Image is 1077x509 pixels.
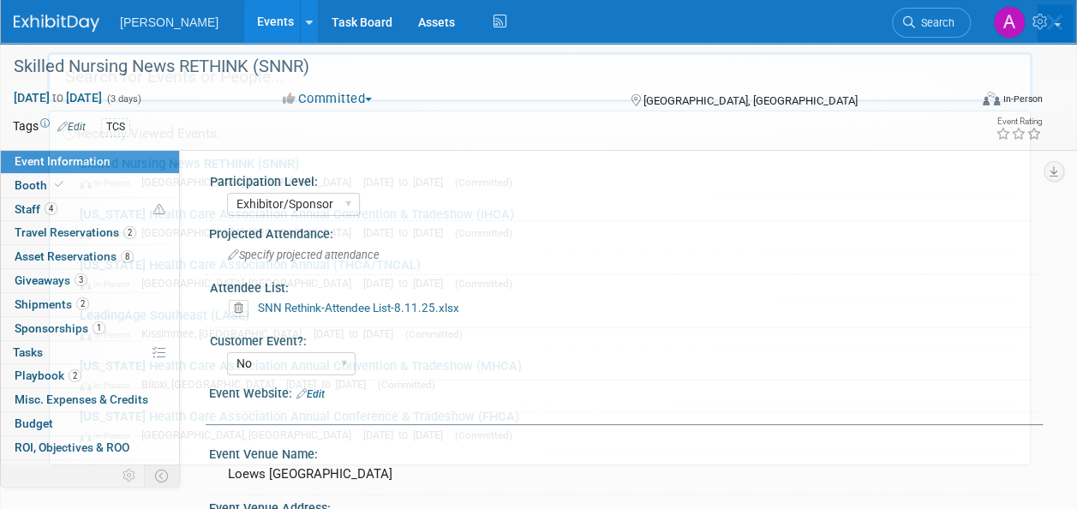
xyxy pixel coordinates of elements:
span: (Committed) [455,429,512,441]
span: [GEOGRAPHIC_DATA], [GEOGRAPHIC_DATA] [141,277,360,290]
span: [DATE] to [DATE] [363,176,452,189]
span: In-Person [80,177,138,189]
span: [DATE] to [DATE] [363,428,452,441]
span: [DATE] to [DATE] [286,378,374,391]
a: [US_STATE] Health Care Association Annual Convention & Tradeshow (IHCA) In-Person [GEOGRAPHIC_DAT... [71,199,1021,249]
a: LeadingAge Southeast (LASE) In-Person Kissimmee, [GEOGRAPHIC_DATA] [DATE] to [DATE] (Committed) [71,300,1021,350]
a: [US_STATE] Health Care Association Annual (THCA/TNCAL) In-Person [GEOGRAPHIC_DATA], [GEOGRAPHIC_D... [71,249,1021,299]
a: [US_STATE] Health Care Association Annual Convention & Tradeshow (MHCA) In-Person Biloxi, [GEOGRA... [71,350,1021,400]
span: In-Person [80,278,138,290]
span: [DATE] to [DATE] [314,327,402,340]
span: (Committed) [455,227,512,239]
div: Recently Viewed Events: [58,111,1021,148]
span: [GEOGRAPHIC_DATA], [GEOGRAPHIC_DATA] [141,428,360,441]
span: In-Person [80,430,138,441]
input: Search for Events or People... [47,52,1032,102]
span: [GEOGRAPHIC_DATA], [GEOGRAPHIC_DATA] [141,226,360,239]
span: Kissimmee, [GEOGRAPHIC_DATA] [141,327,310,340]
a: [US_STATE] Health Care Association Annual Conference & Tradeshow (FHCA) In-Person [GEOGRAPHIC_DAT... [71,401,1021,451]
span: [DATE] to [DATE] [363,277,452,290]
span: In-Person [80,380,138,391]
span: (Committed) [405,328,463,340]
span: (Committed) [455,278,512,290]
span: In-Person [80,228,138,239]
span: (Committed) [455,177,512,189]
span: Biloxi, [GEOGRAPHIC_DATA] [141,378,283,391]
span: In-Person [80,329,138,340]
span: [DATE] to [DATE] [363,226,452,239]
span: [GEOGRAPHIC_DATA], [GEOGRAPHIC_DATA] [141,176,360,189]
a: Skilled Nursing News RETHINK (SNNR) In-Person [GEOGRAPHIC_DATA], [GEOGRAPHIC_DATA] [DATE] to [DAT... [71,148,1021,198]
span: (Committed) [378,379,435,391]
